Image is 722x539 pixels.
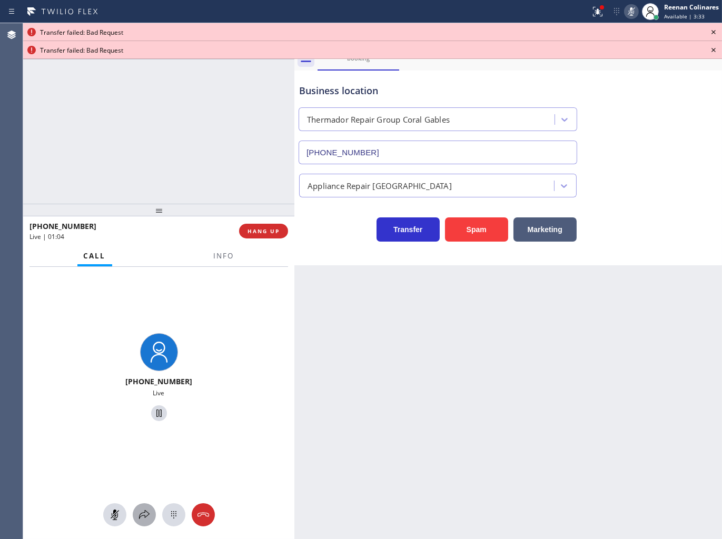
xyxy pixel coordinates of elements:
[151,405,167,421] button: Hold Customer
[192,503,215,526] button: Hang up
[664,13,705,20] span: Available | 3:33
[29,221,96,231] span: [PHONE_NUMBER]
[445,217,508,242] button: Spam
[153,388,165,397] span: Live
[133,503,156,526] button: Open directory
[207,246,241,266] button: Info
[248,227,280,235] span: HANG UP
[77,246,112,266] button: Call
[307,114,450,126] div: Thermador Repair Group Coral Gables
[664,3,719,12] div: Reenan Colinares
[162,503,185,526] button: Open dialpad
[299,84,577,98] div: Business location
[125,376,192,386] span: [PHONE_NUMBER]
[84,251,106,261] span: Call
[40,46,123,55] span: Transfer failed: Bad Request
[513,217,577,242] button: Marketing
[377,217,440,242] button: Transfer
[29,232,64,241] span: Live | 01:04
[239,224,288,238] button: HANG UP
[40,28,123,37] span: Transfer failed: Bad Request
[214,251,234,261] span: Info
[103,503,126,526] button: Mute
[308,179,452,192] div: Appliance Repair [GEOGRAPHIC_DATA]
[624,4,639,19] button: Mute
[299,141,577,164] input: Phone Number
